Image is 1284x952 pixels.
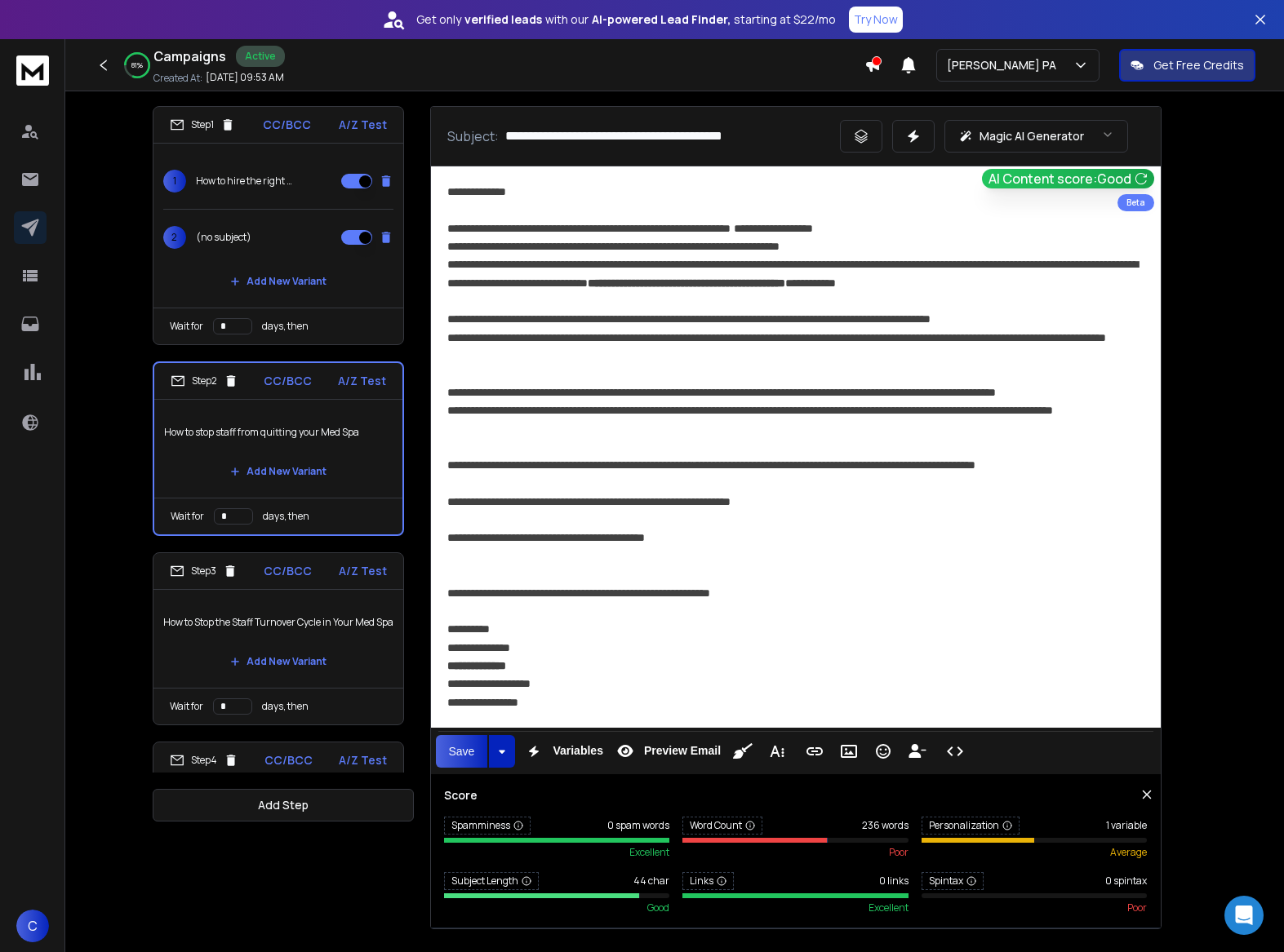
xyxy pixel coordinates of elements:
[647,901,669,914] span: good
[264,373,312,389] p: CC/BCC
[153,106,404,345] li: Step1CC/BCCA/Z Test1How to hire the right Med Spa staff from now on!2(no subject)Add New VariantW...
[464,11,542,28] strong: verified leads
[236,46,285,67] div: Active
[153,552,404,725] li: Step3CC/BCCA/Z TestHow to Stop the Staff Turnover Cycle in Your Med SpaAdd New VariantWait forday...
[1106,819,1147,832] span: 1 variable
[217,265,340,298] button: Add New Variant
[444,787,1148,804] h3: Score
[153,72,202,85] p: Created At:
[980,128,1084,144] p: Magic AI Generator
[170,117,235,132] div: Step 1
[339,117,387,133] p: A/Z Test
[196,175,300,188] p: How to hire the right Med Spa staff from now on!
[879,875,909,888] span: 0 links
[16,55,49,86] img: logo
[170,753,238,768] div: Step 4
[339,563,387,579] p: A/Z Test
[339,752,387,768] p: A/Z Test
[262,700,309,713] p: days, then
[153,46,226,66] h1: Campaigns
[1117,194,1154,211] div: Beta
[607,819,669,832] span: 0 spam words
[922,817,1020,835] span: Personalization
[1153,57,1244,73] p: Get Free Credits
[610,735,724,768] button: Preview Email
[947,57,1063,73] p: [PERSON_NAME] PA
[682,817,762,835] span: Word Count
[153,742,404,878] li: Step4CC/BCCA/Z TestStop Hiring the Wrong Med Spa Staff! Is KILLING Your Growth!Add New Variant
[1105,875,1147,888] span: 0 spintax
[264,563,312,579] p: CC/BCC
[444,872,539,890] span: Subject Length
[592,11,731,28] strong: AI-powered Lead Finder,
[833,735,864,768] button: Insert Image (⌘P)
[131,60,143,70] p: 81 %
[153,361,404,536] li: Step2CC/BCCA/Z TestHow to stop staff from quitting your Med SpaAdd New VariantWait fordays, then
[416,11,836,28] p: Get only with our starting at $22/mo
[940,735,971,768] button: Code View
[889,846,909,859] span: poor
[16,910,49,942] button: C
[1110,846,1147,859] span: average
[171,510,204,523] p: Wait for
[338,373,386,389] p: A/Z Test
[902,735,933,768] button: Insert Unsubscribe Link
[163,600,393,645] p: How to Stop the Staff Turnover Cycle in Your Med Spa
[171,374,238,388] div: Step 2
[868,735,899,768] button: Emoticons
[264,752,313,768] p: CC/BCC
[196,231,251,244] p: (no subject)
[982,169,1154,188] button: AI Content score:Good
[633,875,669,888] span: 44 char
[682,872,734,890] span: Links
[549,744,606,758] span: Variables
[849,7,903,33] button: Try Now
[163,226,186,249] span: 2
[869,901,909,914] span: excellent
[153,789,414,821] button: Add Step
[518,735,606,768] button: Variables
[170,320,203,333] p: Wait for
[447,126,499,146] p: Subject:
[629,846,669,859] span: excellent
[854,11,898,28] p: Try Now
[170,700,203,713] p: Wait for
[444,817,531,835] span: Spamminess
[206,71,284,84] p: [DATE] 09:53 AM
[263,510,309,523] p: days, then
[164,410,393,455] p: How to stop staff from quitting your Med Spa
[217,455,340,488] button: Add New Variant
[944,120,1128,153] button: Magic AI Generator
[217,645,340,678] button: Add New Variant
[641,744,724,758] span: Preview Email
[1224,896,1264,935] div: Open Intercom Messenger
[1127,901,1147,914] span: poor
[862,819,909,832] span: 236 words
[170,564,238,578] div: Step 3
[163,170,186,193] span: 1
[436,735,488,768] button: Save
[1119,49,1255,82] button: Get Free Credits
[262,320,309,333] p: days, then
[922,872,984,890] span: Spintax
[263,117,311,133] p: CC/BCC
